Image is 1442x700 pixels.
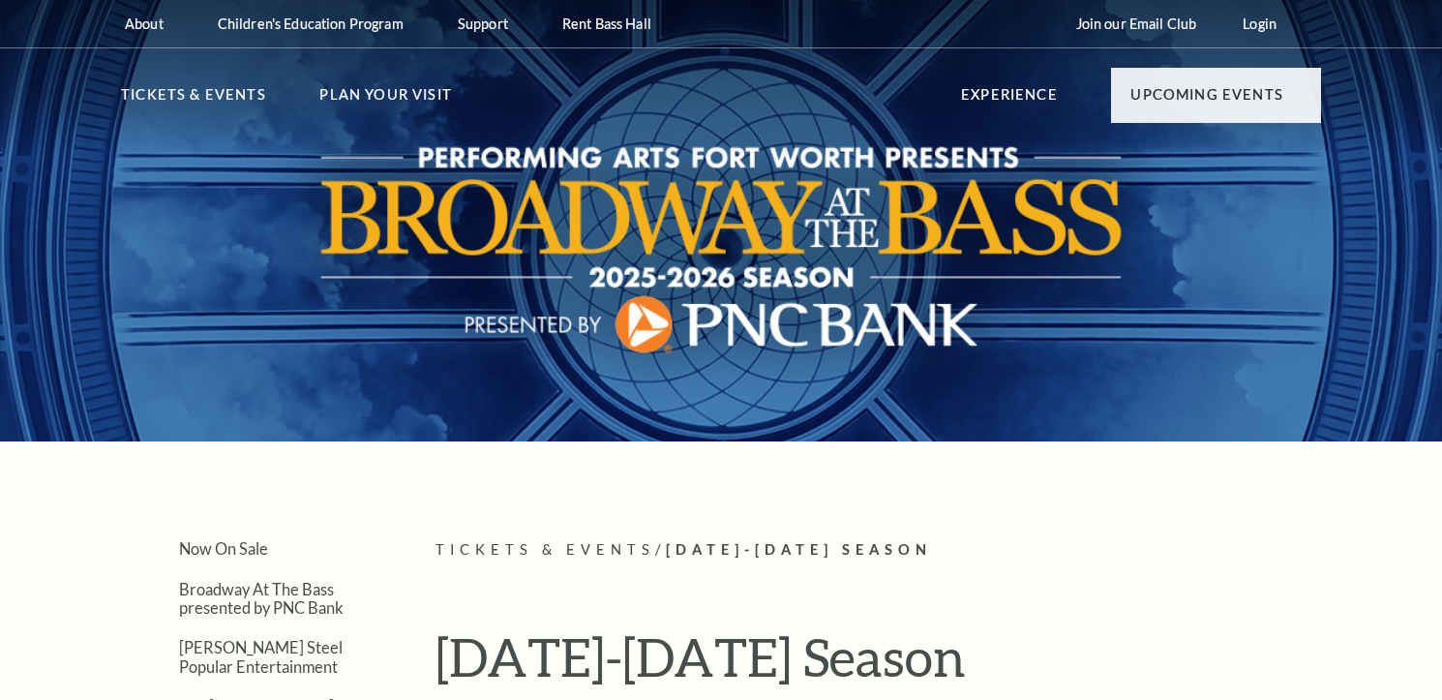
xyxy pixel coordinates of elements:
[319,83,452,118] p: Plan Your Visit
[121,83,266,118] p: Tickets & Events
[562,15,651,32] p: Rent Bass Hall
[1130,83,1283,118] p: Upcoming Events
[179,638,343,675] a: [PERSON_NAME] Steel Popular Entertainment
[218,15,404,32] p: Children's Education Program
[436,538,1321,563] p: /
[179,539,268,558] a: Now On Sale
[666,541,932,558] span: [DATE]-[DATE] Season
[436,541,655,558] span: Tickets & Events
[179,580,344,617] a: Broadway At The Bass presented by PNC Bank
[125,15,164,32] p: About
[961,83,1058,118] p: Experience
[458,15,508,32] p: Support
